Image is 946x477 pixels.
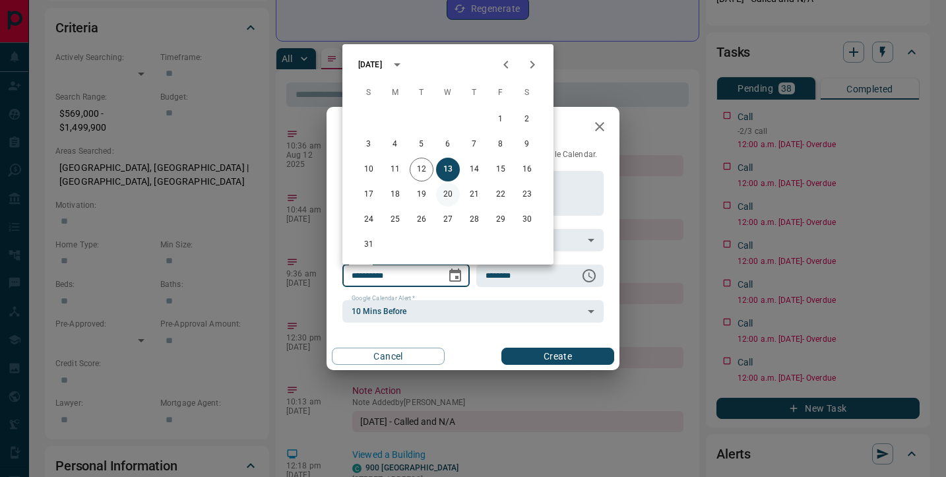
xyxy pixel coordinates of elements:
[486,259,503,267] label: Time
[489,208,513,232] button: 29
[410,80,433,106] span: Tuesday
[489,183,513,207] button: 22
[357,80,381,106] span: Sunday
[342,300,604,323] div: 10 Mins Before
[436,158,460,181] button: 13
[462,208,486,232] button: 28
[358,59,382,71] div: [DATE]
[489,108,513,131] button: 1
[493,51,519,78] button: Previous month
[357,233,381,257] button: 31
[519,51,546,78] button: Next month
[576,263,602,289] button: Choose time, selected time is 6:00 AM
[462,80,486,106] span: Thursday
[386,53,408,76] button: calendar view is open, switch to year view
[462,158,486,181] button: 14
[436,183,460,207] button: 20
[383,183,407,207] button: 18
[410,208,433,232] button: 26
[515,158,539,181] button: 16
[515,108,539,131] button: 2
[357,208,381,232] button: 24
[489,158,513,181] button: 15
[436,208,460,232] button: 27
[489,133,513,156] button: 8
[436,133,460,156] button: 6
[383,158,407,181] button: 11
[410,158,433,181] button: 12
[383,208,407,232] button: 25
[410,133,433,156] button: 5
[332,348,445,365] button: Cancel
[515,208,539,232] button: 30
[515,80,539,106] span: Saturday
[410,183,433,207] button: 19
[352,259,368,267] label: Date
[515,133,539,156] button: 9
[436,80,460,106] span: Wednesday
[489,80,513,106] span: Friday
[357,183,381,207] button: 17
[442,263,468,289] button: Choose date, selected date is Aug 13, 2025
[383,133,407,156] button: 4
[501,348,614,365] button: Create
[462,183,486,207] button: 21
[383,80,407,106] span: Monday
[327,107,416,149] h2: New Task
[462,133,486,156] button: 7
[515,183,539,207] button: 23
[352,294,415,303] label: Google Calendar Alert
[357,133,381,156] button: 3
[357,158,381,181] button: 10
